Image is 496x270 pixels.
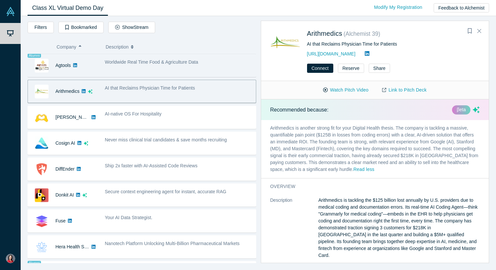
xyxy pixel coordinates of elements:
[106,40,129,54] span: Description
[82,193,87,197] svg: dsa ai sparkles
[55,114,98,120] a: [PERSON_NAME] AI
[106,40,252,54] button: Description
[55,218,66,223] a: Fuse
[35,136,49,150] img: Cosign AI's Logo
[270,28,300,58] img: Arithmedics's Logo
[28,261,41,265] span: Alumni
[55,89,79,94] a: Arithmedics
[319,197,480,259] p: Arithmedics is tackling the $125 billion lost annually by U.S. providers due to medical coding an...
[338,64,364,73] button: Reserve
[58,22,104,33] button: Bookmarked
[35,240,49,254] img: Hera Health Solutions's Logo
[6,7,15,16] img: Alchemist Vault Logo
[35,214,49,228] img: Fuse's Logo
[55,192,74,197] a: Donkit AI
[465,27,474,36] button: Bookmark
[307,30,342,37] a: Arithmedics
[375,84,433,96] a: Link to Pitch Deck
[35,59,49,73] img: Agtools's Logo
[434,3,489,12] button: Feedback to Alchemist
[108,22,155,33] button: ShowStream
[353,166,374,174] button: Read less
[35,188,49,202] img: Donkit AI's Logo
[105,59,198,65] span: Worldwide Real Time Food & Agriculture Data
[105,163,197,168] span: Ship 2x faster with AI-Assisted Code Reviews
[307,64,333,73] button: Connect
[28,0,108,16] a: Class XL Virtual Demo Day
[270,106,329,114] p: Recommended because:
[105,241,240,246] span: Nanotech Platform Unlocking Multi-Billion Pharmaceutical Markets
[105,215,153,220] span: Your AI Data Strategist.
[55,244,100,249] a: Hera Health Solutions
[307,41,480,48] div: AI that Reclaims Physician Time for Patients
[369,64,390,73] button: Share
[28,53,41,58] span: Alumni
[35,85,49,98] img: Arithmedics's Logo
[105,189,226,194] span: Secure context engineering agent for instant, accurate RAG
[105,137,227,142] span: Never miss clinical trial candidates & save months recruiting
[473,106,480,113] svg: dsa ai sparkles
[84,141,88,146] svg: dsa ai sparkles
[6,254,15,263] img: Serena Kuang's Account
[316,84,375,96] button: Watch Pitch Video
[105,111,162,116] span: AI-native OS For Hospitality
[261,120,489,178] p: Arithmedics is another strong fit for your Digital Health thesis. The company is tackling a massi...
[343,31,380,37] small: ( Alchemist 39 )
[367,2,429,13] a: Modify My Registration
[57,40,76,54] span: Company
[35,162,49,176] img: DiffEnder's Logo
[270,183,471,190] h3: overview
[35,111,49,124] img: Besty AI's Logo
[88,89,93,94] svg: dsa ai sparkles
[55,63,71,68] a: Agtools
[270,197,319,266] dt: Description
[474,26,484,36] button: Close
[452,105,470,114] div: βeta
[105,85,195,91] span: AI that Reclaims Physician Time for Patients
[55,140,75,146] a: Cosign AI
[57,40,99,54] button: Company
[307,51,356,56] a: [URL][DOMAIN_NAME]
[28,22,54,33] button: Filters
[55,166,74,172] a: DiffEnder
